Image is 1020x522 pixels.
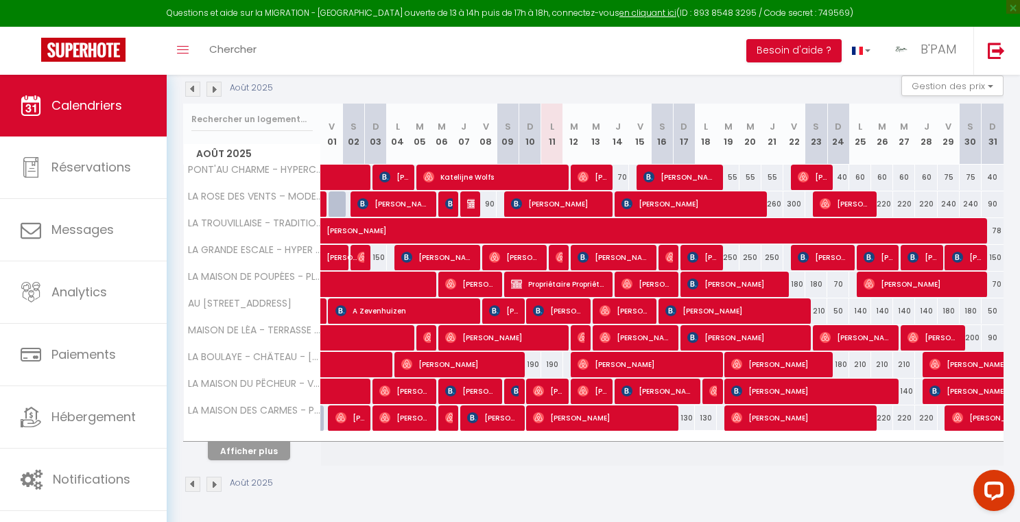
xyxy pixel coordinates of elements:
[230,477,273,490] p: Août 2025
[607,104,629,165] th: 14
[329,120,335,133] abbr: V
[343,104,365,165] th: 02
[761,191,783,217] div: 260
[982,325,1004,351] div: 90
[578,324,585,351] span: [PERSON_NAME]
[871,298,893,324] div: 140
[687,324,805,351] span: [PERSON_NAME]
[527,120,534,133] abbr: D
[578,244,651,270] span: [PERSON_NAME]
[871,405,893,431] div: 220
[982,165,1004,190] div: 40
[445,191,453,217] span: [PERSON_NAME]
[900,120,908,133] abbr: M
[960,325,982,351] div: 200
[827,352,849,377] div: 180
[938,104,960,165] th: 29
[578,164,607,190] span: [PERSON_NAME]
[746,120,755,133] abbr: M
[982,104,1004,165] th: 31
[798,244,849,270] span: [PERSON_NAME]
[186,405,323,416] span: LA MAISON DES CARMES - PATIO COUVERT - HYPERCENTRE
[600,298,651,324] span: [PERSON_NAME]
[396,120,400,133] abbr: L
[489,298,519,324] span: [PERSON_NAME]
[600,324,673,351] span: [PERSON_NAME], [PERSON_NAME]
[731,405,870,431] span: [PERSON_NAME]
[570,120,578,133] abbr: M
[51,158,131,176] span: Réservations
[541,352,563,377] div: 190
[445,405,453,431] span: [PERSON_NAME]
[783,272,805,297] div: 180
[401,244,475,270] span: [PERSON_NAME]
[186,325,323,335] span: MAISON DE LÉA - TERRASSE - CŒUR DE [GEOGRAPHIC_DATA]
[717,165,739,190] div: 55
[746,39,842,62] button: Besoin d'aide ?
[673,104,695,165] th: 17
[881,27,973,75] a: ... B'PAM
[51,346,116,363] span: Paiements
[379,378,431,404] span: [PERSON_NAME]
[621,271,673,297] span: [PERSON_NAME]
[186,272,323,282] span: LA MAISON DE POUPÉES - PLAGE À PIED - HYPERCENTRE
[186,298,292,309] span: AU [STREET_ADDRESS]
[827,298,849,324] div: 50
[186,218,323,228] span: LA TROUVILLAISE - TRADITIONNELLE - CŒUR DE [GEOGRAPHIC_DATA]
[607,165,629,190] div: 70
[908,324,959,351] span: [PERSON_NAME]
[827,165,849,190] div: 40
[556,244,563,270] span: Md Shihab
[849,352,871,377] div: 210
[893,379,915,404] div: 140
[423,324,431,351] span: [PERSON_NAME]
[704,120,708,133] abbr: L
[321,104,343,165] th: 01
[208,442,290,460] button: Afficher plus
[541,104,563,165] th: 11
[893,352,915,377] div: 210
[372,120,379,133] abbr: D
[423,164,562,190] span: Katelijne Wolfs
[585,104,607,165] th: 13
[475,191,497,217] div: 90
[186,191,323,202] span: LA ROSE DES VENTS – MODERNE – PROCHE [GEOGRAPHIC_DATA]
[739,165,761,190] div: 55
[621,191,761,217] span: [PERSON_NAME]
[578,378,607,404] span: [PERSON_NAME]
[483,120,489,133] abbr: V
[878,120,886,133] abbr: M
[921,40,956,58] span: B'PAM
[621,378,695,404] span: [PERSON_NAME]
[982,245,1004,270] div: 150
[41,38,126,62] img: Super Booking
[186,352,323,362] span: LA BOULAYE - CHÂTEAU - [GEOGRAPHIC_DATA]
[967,120,973,133] abbr: S
[893,165,915,190] div: 60
[51,408,136,425] span: Hébergement
[871,165,893,190] div: 60
[365,104,387,165] th: 03
[475,104,497,165] th: 08
[864,271,981,297] span: [PERSON_NAME]
[871,191,893,217] div: 220
[191,107,313,132] input: Rechercher un logement...
[230,82,273,95] p: Août 2025
[893,191,915,217] div: 220
[186,379,323,389] span: LA MAISON DU PÊCHEUR - VUE MER - B'PAM
[960,165,982,190] div: 75
[687,244,717,270] span: [PERSON_NAME]
[805,272,827,297] div: 180
[643,164,717,190] span: [PERSON_NAME]
[445,378,497,404] span: [PERSON_NAME]
[401,351,519,377] span: [PERSON_NAME]
[619,7,676,19] a: en cliquant ici
[615,120,621,133] abbr: J
[849,298,871,324] div: 140
[467,191,475,217] span: INDISPO FIBRE
[827,272,849,297] div: 70
[731,351,827,377] span: [PERSON_NAME]
[511,271,606,297] span: Propriétaire Propriétaire
[53,471,130,488] span: Notifications
[717,104,739,165] th: 19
